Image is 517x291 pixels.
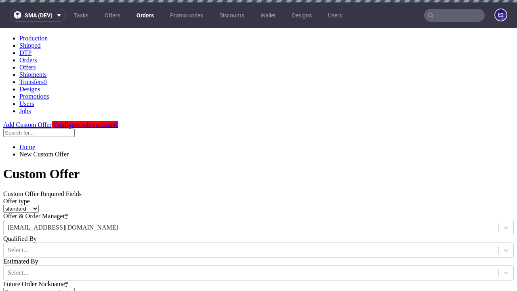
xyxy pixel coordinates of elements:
[3,252,68,259] label: Future Order Nickname
[19,122,514,130] li: New Custom Offer
[10,9,66,22] button: sma (dev)
[19,36,36,42] a: Offers
[287,9,317,22] a: Designs
[19,79,31,86] a: Jobs
[165,9,208,22] a: Promo codes
[69,9,93,22] a: Tasks
[323,9,347,22] a: Users
[52,93,118,100] a: Configure sales account!
[19,43,47,50] a: Shipments
[25,13,53,18] span: sma (dev)
[3,184,68,191] label: Offer & Order Manager
[19,28,37,35] a: Orders
[100,9,125,22] a: Offers
[19,65,49,72] a: Promotions
[495,9,506,21] figcaption: e2
[3,93,52,100] a: Add Custom Offer
[132,9,159,22] a: Orders
[19,50,47,57] a: Transfers0
[3,169,30,176] label: Offer type
[3,100,75,109] input: Search for...
[3,162,82,169] span: Custom Offer Required Fields
[54,93,118,100] span: Configure sales account!
[65,252,68,259] abbr: required
[19,14,40,21] a: Shipped
[214,9,249,22] a: Discounts
[256,9,281,22] a: Wallet
[3,138,514,153] h1: Custom Offer
[19,57,40,64] a: Designs
[3,207,37,214] label: Qualified By
[19,21,32,28] a: DTP
[19,72,34,79] a: Users
[3,259,75,268] input: Short company name, ie.: 'coca-cola-inc'. Allowed characters: letters, digits, - and _
[19,6,48,13] a: Production
[3,230,38,236] label: Estimated By
[65,184,68,191] abbr: required
[44,50,47,57] span: 0
[19,115,35,122] a: Home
